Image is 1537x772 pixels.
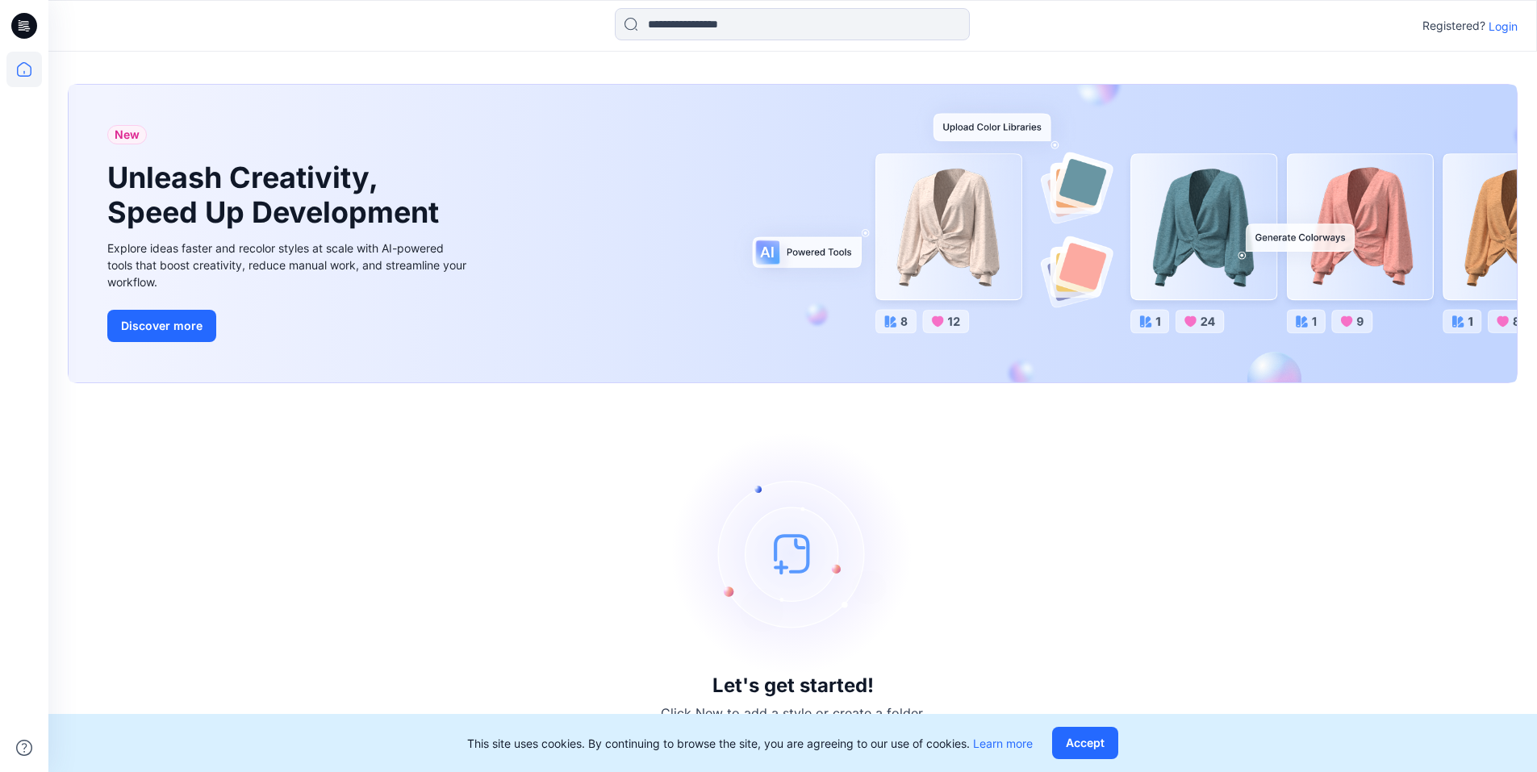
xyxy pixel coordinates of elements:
div: Explore ideas faster and recolor styles at scale with AI-powered tools that boost creativity, red... [107,240,470,290]
h3: Let's get started! [712,674,874,697]
p: Registered? [1422,16,1485,35]
img: empty-state-image.svg [672,432,914,674]
button: Accept [1052,727,1118,759]
p: Login [1489,18,1518,35]
button: Discover more [107,310,216,342]
p: This site uses cookies. By continuing to browse the site, you are agreeing to our use of cookies. [467,735,1033,752]
a: Learn more [973,737,1033,750]
span: New [115,125,140,144]
h1: Unleash Creativity, Speed Up Development [107,161,446,230]
a: Discover more [107,310,470,342]
p: Click New to add a style or create a folder. [661,703,925,723]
